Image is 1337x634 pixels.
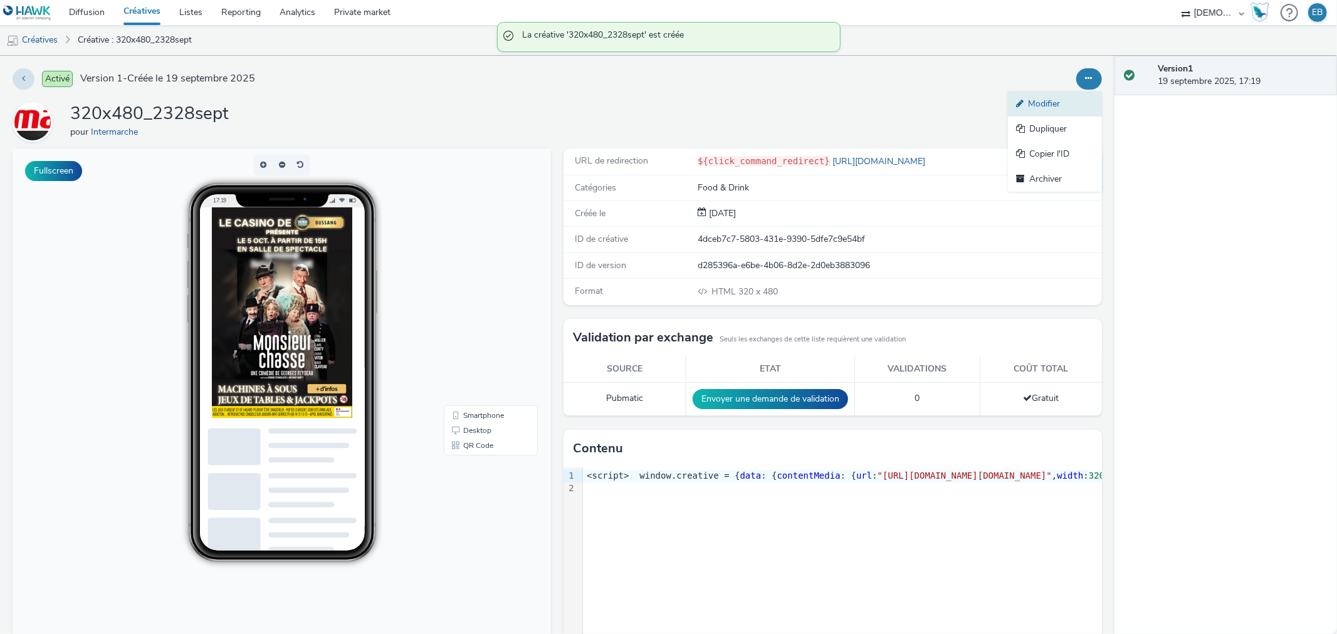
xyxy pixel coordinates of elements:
[686,356,854,382] th: Etat
[70,102,229,126] h1: 320x480_2328sept
[200,48,214,55] span: 17:19
[451,278,479,286] span: Desktop
[1158,63,1327,88] div: 19 septembre 2025, 17:19
[13,116,58,128] a: Intermarche
[878,470,1052,481] span: "[URL][DOMAIN_NAME][DOMAIN_NAME]"
[915,392,920,404] span: 0
[80,71,255,86] span: Version 1 - Créée le 19 septembre 2025
[1008,91,1102,117] a: Modifier
[573,439,623,458] h3: Contenu
[575,233,628,245] span: ID de créative
[91,126,143,138] a: Intermarche
[1008,117,1102,142] a: Dupliquer
[434,259,523,274] li: Smartphone
[71,25,198,55] a: Créative : 320x480_2328sept
[1250,3,1274,23] a: Hawk Academy
[575,285,603,297] span: Format
[830,155,930,167] a: [URL][DOMAIN_NAME]
[706,207,736,220] div: Création 19 septembre 2025, 17:19
[1158,63,1193,75] strong: Version 1
[575,259,626,271] span: ID de version
[14,104,51,140] img: Intermarche
[3,5,51,21] img: undefined Logo
[706,207,736,219] span: [DATE]
[1089,470,1104,481] span: 320
[42,71,73,87] span: Activé
[698,259,1100,272] div: d285396a-e6be-4b06-8d2e-2d0eb3883096
[70,126,91,138] span: pour
[564,356,686,382] th: Source
[856,470,872,481] span: url
[698,156,830,166] code: ${click_command_redirect}
[777,470,841,481] span: contentMedia
[698,182,1100,194] div: Food & Drink
[564,382,686,415] td: Pubmatic
[564,482,576,495] div: 2
[575,182,616,194] span: Catégories
[575,155,648,167] span: URL de redirection
[1008,167,1102,192] a: Archiver
[434,289,523,304] li: QR Code
[1008,142,1102,167] a: Copier l'ID
[1057,470,1083,481] span: width
[451,263,491,271] span: Smartphone
[980,356,1102,382] th: Coût total
[564,470,576,482] div: 1
[575,207,606,219] span: Créée le
[1313,3,1323,22] div: EB
[740,470,762,481] span: data
[25,161,82,181] button: Fullscreen
[1023,392,1059,404] span: Gratuit
[451,293,481,301] span: QR Code
[573,328,713,347] h3: Validation par exchange
[693,389,848,409] button: Envoyer une demande de validation
[698,233,1100,246] div: 4dceb7c7-5803-431e-9390-5dfe7c9e54bf
[434,274,523,289] li: Desktop
[523,29,827,45] span: La créative '320x480_2328sept' est créée
[6,34,19,47] img: mobile
[720,335,906,345] small: Seuls les exchanges de cette liste requièrent une validation
[854,356,980,382] th: Validations
[711,286,738,298] span: HTML
[710,286,778,298] span: 320 x 480
[1250,3,1269,23] img: Hawk Academy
